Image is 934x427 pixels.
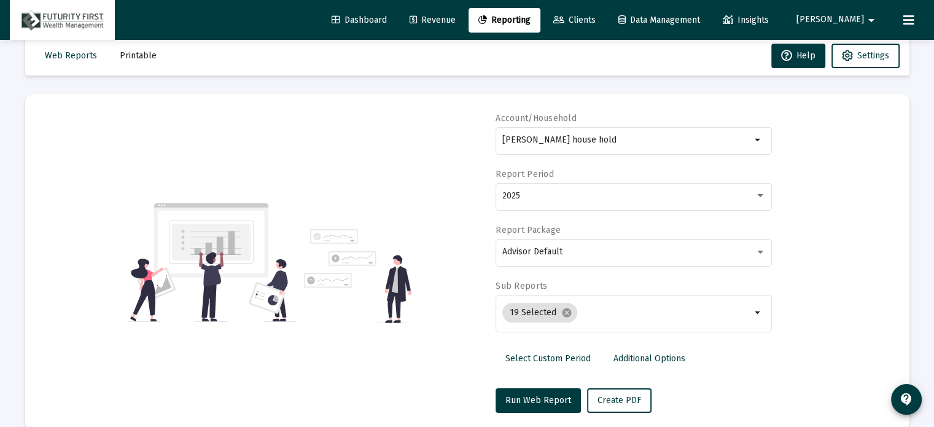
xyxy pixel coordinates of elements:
[561,307,572,318] mat-icon: cancel
[502,246,562,257] span: Advisor Default
[899,392,914,407] mat-icon: contact_support
[45,50,97,61] span: Web Reports
[332,15,387,25] span: Dashboard
[410,15,456,25] span: Revenue
[831,44,900,68] button: Settings
[502,300,751,325] mat-chip-list: Selection
[496,113,577,123] label: Account/Household
[613,353,685,364] span: Additional Options
[781,50,815,61] span: Help
[751,133,766,147] mat-icon: arrow_drop_down
[496,388,581,413] button: Run Web Report
[400,8,465,33] a: Revenue
[553,15,596,25] span: Clients
[782,7,893,32] button: [PERSON_NAME]
[322,8,397,33] a: Dashboard
[618,15,700,25] span: Data Management
[543,8,605,33] a: Clients
[587,388,652,413] button: Create PDF
[120,50,157,61] span: Printable
[609,8,710,33] a: Data Management
[128,202,297,323] img: reporting
[857,50,889,61] span: Settings
[751,305,766,320] mat-icon: arrow_drop_down
[597,395,641,405] span: Create PDF
[496,225,561,235] label: Report Package
[496,281,547,291] label: Sub Reports
[771,44,825,68] button: Help
[502,190,520,201] span: 2025
[35,44,107,68] button: Web Reports
[110,44,166,68] button: Printable
[505,395,571,405] span: Run Web Report
[713,8,779,33] a: Insights
[502,303,577,323] mat-chip: 19 Selected
[478,15,531,25] span: Reporting
[502,135,751,145] input: Search or select an account or household
[19,8,106,33] img: Dashboard
[796,15,864,25] span: [PERSON_NAME]
[723,15,769,25] span: Insights
[469,8,540,33] a: Reporting
[864,8,879,33] mat-icon: arrow_drop_down
[304,229,411,323] img: reporting-alt
[496,169,554,179] label: Report Period
[505,353,591,364] span: Select Custom Period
